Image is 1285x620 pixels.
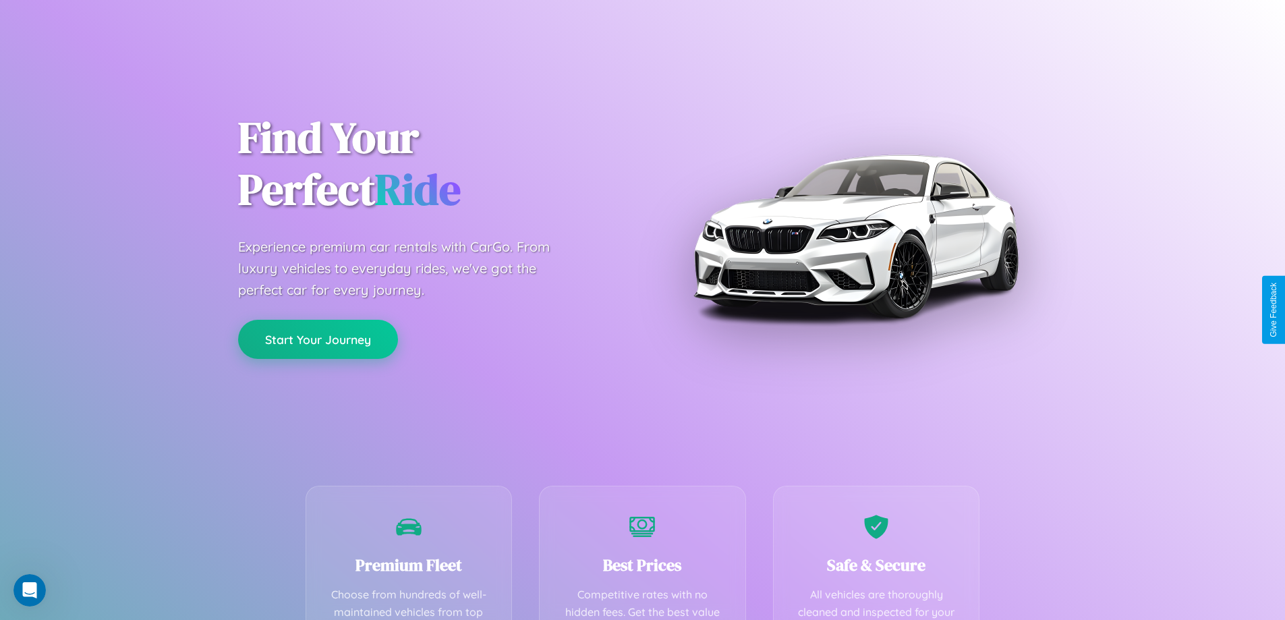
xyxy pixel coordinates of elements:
img: Premium BMW car rental vehicle [687,67,1024,405]
h3: Safe & Secure [794,554,959,576]
h3: Premium Fleet [326,554,492,576]
h1: Find Your Perfect [238,112,623,216]
button: Start Your Journey [238,320,398,359]
h3: Best Prices [560,554,725,576]
iframe: Intercom live chat [13,574,46,607]
span: Ride [375,160,461,219]
div: Give Feedback [1269,283,1278,337]
p: Experience premium car rentals with CarGo. From luxury vehicles to everyday rides, we've got the ... [238,236,575,301]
